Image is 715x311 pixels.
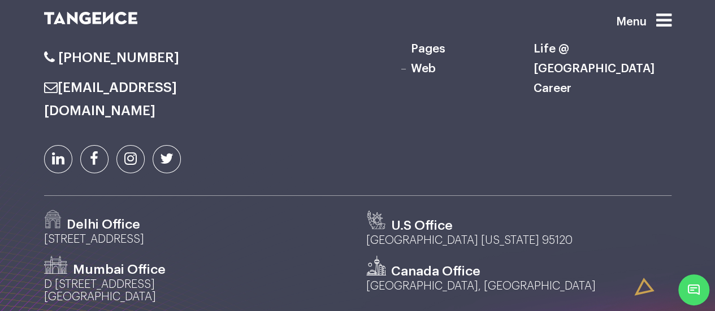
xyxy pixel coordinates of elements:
[44,233,349,255] p: [STREET_ADDRESS]
[73,261,166,278] h3: Mumbai Office
[366,234,671,256] p: [GEOGRAPHIC_DATA] [US_STATE] 95120
[366,280,671,301] p: [GEOGRAPHIC_DATA], [GEOGRAPHIC_DATA]
[67,216,140,233] h3: Delhi Office
[366,210,386,230] img: us.svg
[58,51,179,64] span: [PHONE_NUMBER]
[534,82,571,94] a: Career
[411,63,436,75] a: Web
[411,23,508,55] a: Emails & Landing Pages
[534,43,655,75] a: Life @ [GEOGRAPHIC_DATA]
[391,263,480,280] h3: Canada Office
[391,217,453,234] h3: U.S Office
[44,81,177,117] a: [EMAIL_ADDRESS][DOMAIN_NAME]
[44,256,68,274] img: Path-530.png
[366,256,386,275] img: canada.svg
[678,274,709,305] span: Chat Widget
[44,51,179,64] a: [PHONE_NUMBER]
[44,12,138,24] img: logo SVG
[44,210,62,229] img: Path-529.png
